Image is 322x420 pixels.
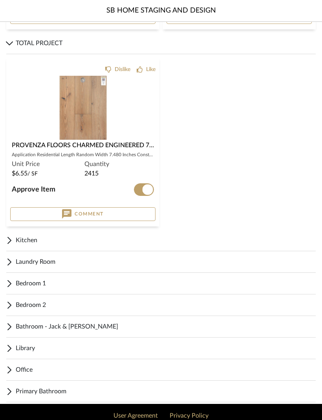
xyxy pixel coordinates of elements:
[12,150,154,160] div: Application Residential Length Random Width 7.480 Inches Construction Engineered Finish Polyureth...
[16,322,316,332] span: Bathroom - Jack & [PERSON_NAME]
[16,257,316,267] span: Laundry Room
[16,39,316,48] span: TOTAL PROJECT
[16,236,316,245] span: Kitchen
[84,160,109,169] span: Quantity
[170,413,209,419] a: Privacy Policy
[16,279,316,289] span: Bedroom 1
[113,413,158,419] a: User Agreement
[12,160,40,169] span: Unit Price
[16,387,316,396] span: Primary Bathroom
[146,66,156,74] div: Like
[16,365,316,375] span: Office
[6,55,316,230] div: TOTAL PROJECT
[10,208,156,221] button: Comment
[75,211,104,217] span: Comment
[16,344,316,353] span: Library
[106,5,216,16] span: SB HOME STAGING AND DESIGN
[27,172,38,177] span: / SF
[12,186,55,194] span: Approve Item
[12,171,27,177] span: $6.55
[16,301,316,310] span: Bedroom 2
[84,169,99,179] span: 2415
[115,66,130,74] div: Dislike
[51,76,115,140] img: Provenza Floors Charmed Engineered 7-1/2" European White Oak Hardwood Flooring - Charmed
